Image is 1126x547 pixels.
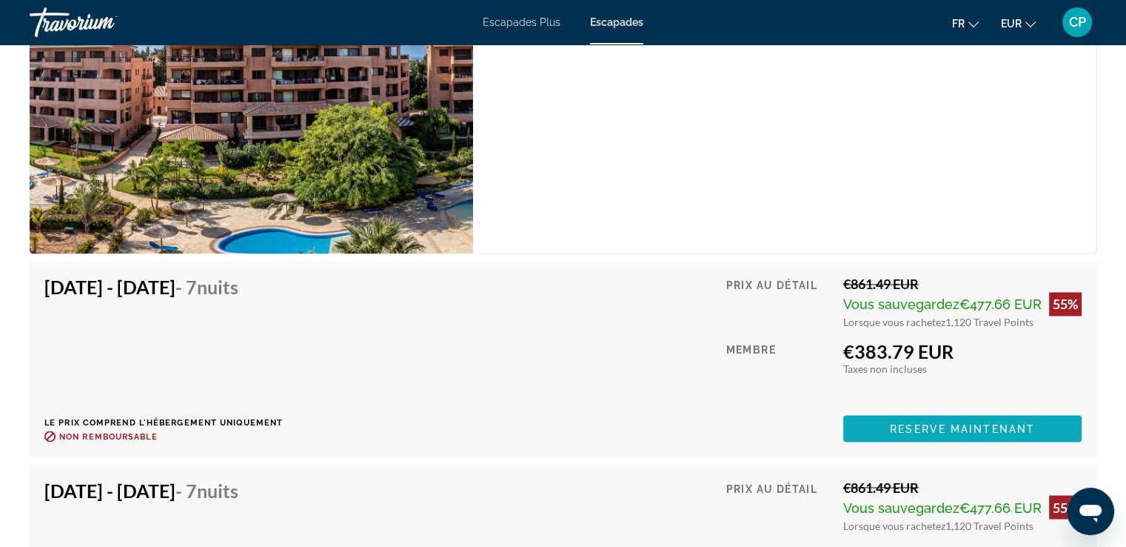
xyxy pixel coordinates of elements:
span: - 7 [175,479,238,501]
span: - 7 [175,276,238,298]
button: Changer de langue [952,13,979,34]
button: Changer de devise [1001,13,1036,34]
h4: [DATE] - [DATE] [44,479,272,501]
div: €861.49 EUR [843,479,1082,495]
div: €861.49 EUR [843,276,1082,292]
div: Prix au détail [725,276,832,328]
div: 55% [1049,495,1082,519]
font: fr [952,18,965,30]
iframe: Bouton de lancement de la fenêtre de messagerie [1067,488,1114,535]
button: Reserve maintenant [843,415,1082,442]
span: Lorsque vous rachetez [843,519,945,531]
a: Escapades Plus [483,16,560,28]
a: Travorium [30,3,178,42]
p: Le prix comprend l'hébergement uniquement [44,417,283,427]
font: EUR [1001,18,1022,30]
span: 1,120 Travel Points [945,519,1033,531]
font: CP [1069,14,1086,30]
span: Taxes non incluses [843,362,927,374]
span: Reserve maintenant [890,422,1035,434]
span: Lorsque vous rachetez [843,316,945,328]
button: Menu utilisateur [1058,7,1096,38]
span: nuits [197,276,238,298]
h4: [DATE] - [DATE] [44,276,272,298]
span: €477.66 EUR [959,500,1042,515]
span: Non remboursable [59,431,158,441]
a: Escapades [590,16,643,28]
div: 55% [1049,292,1082,316]
span: €477.66 EUR [959,296,1042,312]
span: Vous sauvegardez [843,500,959,515]
span: Vous sauvegardez [843,296,959,312]
div: Prix au détail [725,479,832,531]
div: €383.79 EUR [843,339,1082,362]
div: Membre [725,339,832,404]
span: nuits [197,479,238,501]
span: 1,120 Travel Points [945,316,1033,328]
